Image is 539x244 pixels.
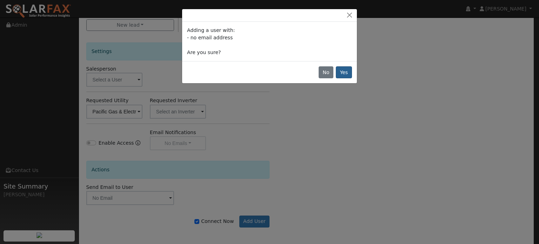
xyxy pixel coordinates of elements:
button: No [319,66,333,78]
button: Close [345,12,354,19]
button: Yes [336,66,352,78]
span: Adding a user with: [187,27,235,33]
span: Are you sure? [187,50,221,55]
span: - no email address [187,35,233,40]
